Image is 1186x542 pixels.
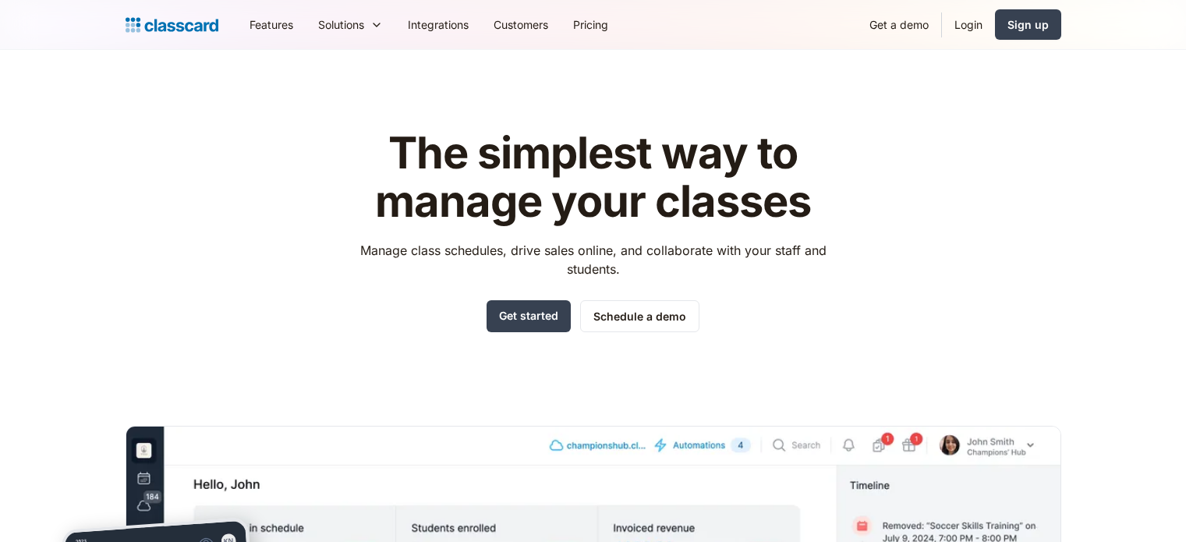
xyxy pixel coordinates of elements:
[345,129,841,225] h1: The simplest way to manage your classes
[857,7,941,42] a: Get a demo
[561,7,621,42] a: Pricing
[126,14,218,36] a: home
[487,300,571,332] a: Get started
[995,9,1061,40] a: Sign up
[237,7,306,42] a: Features
[345,241,841,278] p: Manage class schedules, drive sales online, and collaborate with your staff and students.
[395,7,481,42] a: Integrations
[318,16,364,33] div: Solutions
[481,7,561,42] a: Customers
[580,300,699,332] a: Schedule a demo
[306,7,395,42] div: Solutions
[942,7,995,42] a: Login
[1007,16,1049,33] div: Sign up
